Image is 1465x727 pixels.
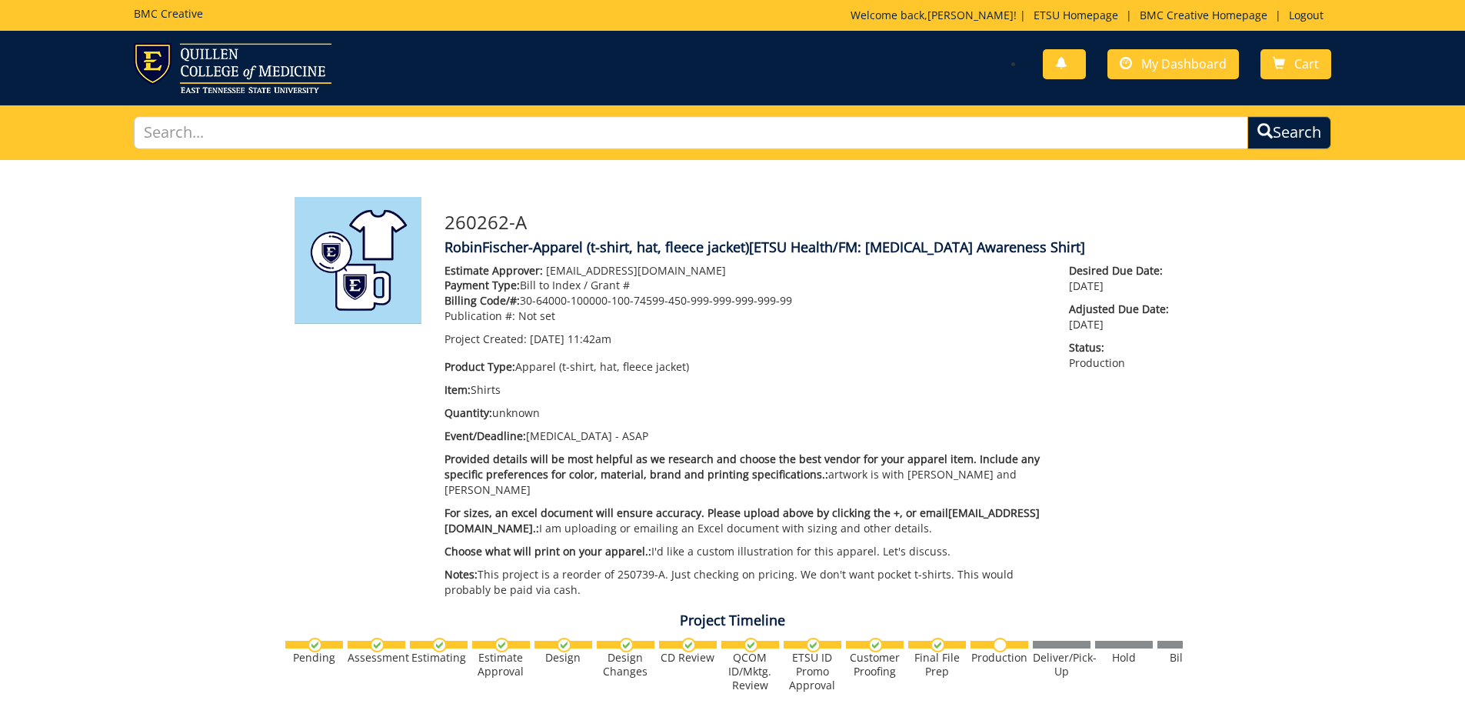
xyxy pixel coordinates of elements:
[846,651,904,679] div: Customer Proofing
[444,359,515,374] span: Product Type:
[370,638,385,652] img: checkmark
[681,638,696,652] img: checkmark
[444,405,492,420] span: Quantity:
[348,651,405,665] div: Assessment
[444,452,1040,482] span: Provided details will be most helpful as we research and choose the best vendor for your apparel ...
[444,332,527,346] span: Project Created:
[1069,263,1170,278] span: Desired Due Date:
[1069,263,1170,294] p: [DATE]
[444,240,1171,255] h4: RobinFischer-Apparel (t-shirt, hat, fleece jacket)
[1026,8,1126,22] a: ETSU Homepage
[285,651,343,665] div: Pending
[1141,55,1227,72] span: My Dashboard
[134,116,1249,149] input: Search...
[444,544,1047,559] p: I'd like a custom illustration for this apparel. Let's discuss.
[518,308,555,323] span: Not set
[749,238,1085,256] span: [ETSU Health/FM: [MEDICAL_DATA] Awareness Shirt]
[444,359,1047,375] p: Apparel (t-shirt, hat, fleece jacket)
[134,43,331,93] img: ETSU logo
[1132,8,1275,22] a: BMC Creative Homepage
[444,429,526,443] span: Event/Deadline:
[444,212,1171,232] h3: 260262-A
[444,567,478,582] span: Notes:
[597,651,654,679] div: Design Changes
[1033,651,1090,679] div: Deliver/Pick-Up
[444,263,1047,278] p: [EMAIL_ADDRESS][DOMAIN_NAME]
[444,405,1047,421] p: unknown
[659,651,717,665] div: CD Review
[283,613,1183,629] h4: Project Timeline
[557,638,571,652] img: checkmark
[1107,49,1239,79] a: My Dashboard
[410,651,468,665] div: Estimating
[444,382,1047,398] p: Shirts
[134,8,203,19] h5: BMC Creative
[432,638,447,652] img: checkmark
[1260,49,1331,79] a: Cart
[1157,651,1215,665] div: Billing
[494,638,509,652] img: checkmark
[444,452,1047,498] p: artwork is with [PERSON_NAME] and [PERSON_NAME]
[444,567,1047,598] p: This project is a reorder of 250739-A. Just checking on pricing. We don't want pocket t-shirts. T...
[1247,116,1331,149] button: Search
[444,263,543,278] span: Estimate Approver:
[931,638,945,652] img: checkmark
[534,651,592,665] div: Design
[444,293,1047,308] p: 30-64000-100000-100-74599-450-999-999-999-999-99
[971,651,1028,665] div: Production
[444,429,1047,444] p: [MEDICAL_DATA] - ASAP
[530,332,611,346] span: [DATE] 11:42am
[472,651,530,679] div: Estimate Approval
[444,382,471,397] span: Item:
[784,651,841,692] div: ETSU ID Promo Approval
[444,278,1047,293] p: Bill to Index / Grant #
[444,505,1047,536] p: I am uploading or emailing an Excel document with sizing and other details.
[1069,340,1170,371] p: Production
[295,197,421,324] img: Product featured image
[444,544,651,559] span: Choose what will print on your apparel.:
[444,505,1040,535] span: For sizes, an excel document will ensure accuracy. Please upload above by clicking the +, or emai...
[1294,55,1319,72] span: Cart
[868,638,883,652] img: checkmark
[908,651,966,679] div: Final File Prep
[619,638,634,652] img: checkmark
[721,651,779,692] div: QCOM ID/Mktg. Review
[1281,8,1331,22] a: Logout
[1069,302,1170,317] span: Adjusted Due Date:
[927,8,1014,22] a: [PERSON_NAME]
[308,638,322,652] img: checkmark
[444,278,520,292] span: Payment Type:
[1095,651,1153,665] div: Hold
[806,638,821,652] img: checkmark
[744,638,758,652] img: checkmark
[444,308,515,323] span: Publication #:
[1069,340,1170,355] span: Status:
[444,293,520,308] span: Billing Code/#:
[993,638,1007,652] img: no
[1069,302,1170,332] p: [DATE]
[851,8,1331,23] p: Welcome back, ! | | |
